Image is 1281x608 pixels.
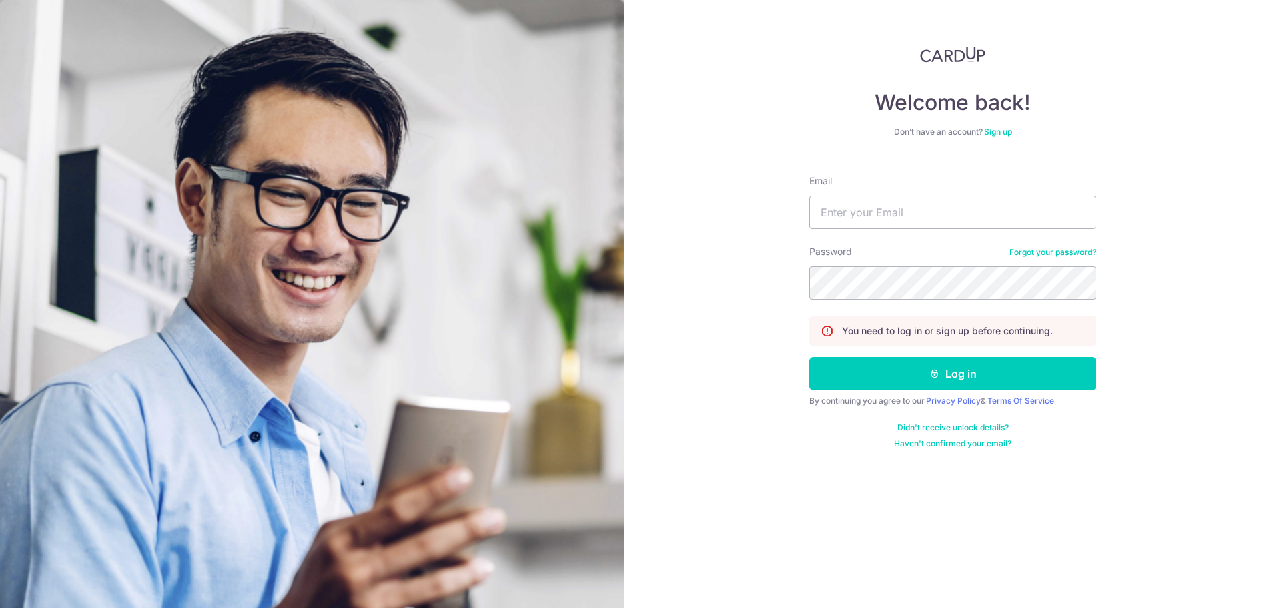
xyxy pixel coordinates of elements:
label: Email [809,174,832,188]
p: You need to log in or sign up before continuing. [842,324,1053,338]
img: CardUp Logo [920,47,985,63]
label: Password [809,245,852,258]
a: Forgot your password? [1009,247,1096,258]
button: Log in [809,357,1096,390]
div: Don’t have an account? [809,127,1096,137]
a: Haven't confirmed your email? [894,438,1011,449]
a: Sign up [984,127,1012,137]
input: Enter your Email [809,196,1096,229]
a: Didn't receive unlock details? [897,422,1009,433]
a: Terms Of Service [987,396,1054,406]
h4: Welcome back! [809,89,1096,116]
a: Privacy Policy [926,396,981,406]
div: By continuing you agree to our & [809,396,1096,406]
